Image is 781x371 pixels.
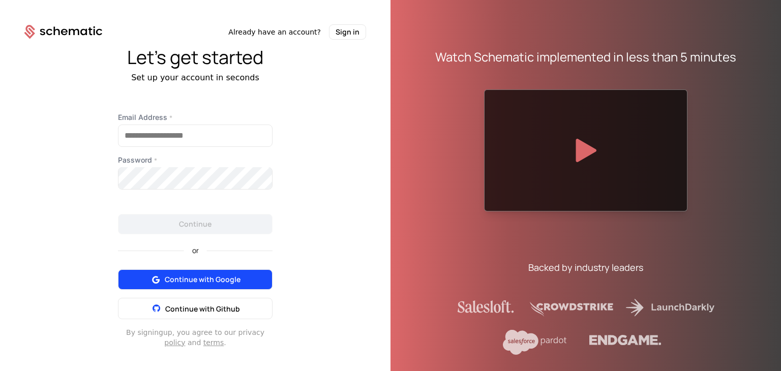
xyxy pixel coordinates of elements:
span: Continue with Github [165,304,240,314]
span: Continue with Google [165,274,241,285]
div: Backed by industry leaders [528,260,643,274]
button: Sign in [329,24,366,40]
button: Continue with Google [118,269,273,290]
a: policy [164,338,185,347]
span: Already have an account? [228,27,321,37]
button: Continue with Github [118,298,273,319]
div: Watch Schematic implemented in less than 5 minutes [435,49,736,65]
label: Email Address [118,112,273,122]
label: Password [118,155,273,165]
div: By signing up , you agree to our privacy and . [118,327,273,348]
span: or [184,247,207,254]
a: terms [203,338,224,347]
button: Continue [118,214,273,234]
